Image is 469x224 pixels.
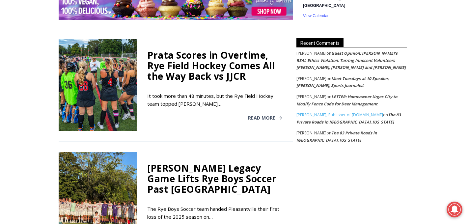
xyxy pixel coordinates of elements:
[147,205,283,221] div: The Rye Boys Soccer team handed Pleasantville their first loss of the 2025 season on…
[296,75,407,89] footer: on
[248,116,283,120] a: Read More
[296,50,406,70] a: Guest Opinion: [PERSON_NAME]’s REAL Ethics Violation: Tarring Innocent Volunteers [PERSON_NAME], ...
[296,130,377,143] a: The 83 Private Roads in [GEOGRAPHIC_DATA], [US_STATE]
[166,0,311,64] div: "I learned about the history of a place I’d honestly never considered even as a resident of [GEOG...
[296,93,407,107] footer: on
[296,76,326,81] span: [PERSON_NAME]
[296,130,326,136] span: [PERSON_NAME]
[147,50,283,81] div: Prata Scores in Overtime, Rye Field Hockey Comes All the Way Back vs JJCR
[296,112,401,125] a: The 83 Private Roads in [GEOGRAPHIC_DATA], [US_STATE]
[296,50,407,71] footer: on
[296,111,407,126] footer: on
[158,64,319,82] a: Intern @ [DOMAIN_NAME]
[303,14,329,18] a: View Calendar
[296,129,407,144] footer: on
[248,116,275,120] span: Read More
[296,94,326,99] span: [PERSON_NAME]
[147,92,283,108] div: It took more than 48 minutes, but the Rye Field Hockey team topped [PERSON_NAME]…
[147,163,283,194] div: [PERSON_NAME] Legacy Game Lifts Rye Boys Soccer Past [GEOGRAPHIC_DATA]
[296,94,397,107] a: LETTER: Homeowner Urges City to Modify Fence Code for Deer Management
[172,66,305,80] span: Intern @ [DOMAIN_NAME]
[296,112,383,118] a: [PERSON_NAME], Publisher of [DOMAIN_NAME]
[296,50,326,56] span: [PERSON_NAME]
[296,76,389,89] a: Meet Tuesdays at 10 Speaker: [PERSON_NAME], Sports Journalist
[296,38,344,47] span: Recent Comments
